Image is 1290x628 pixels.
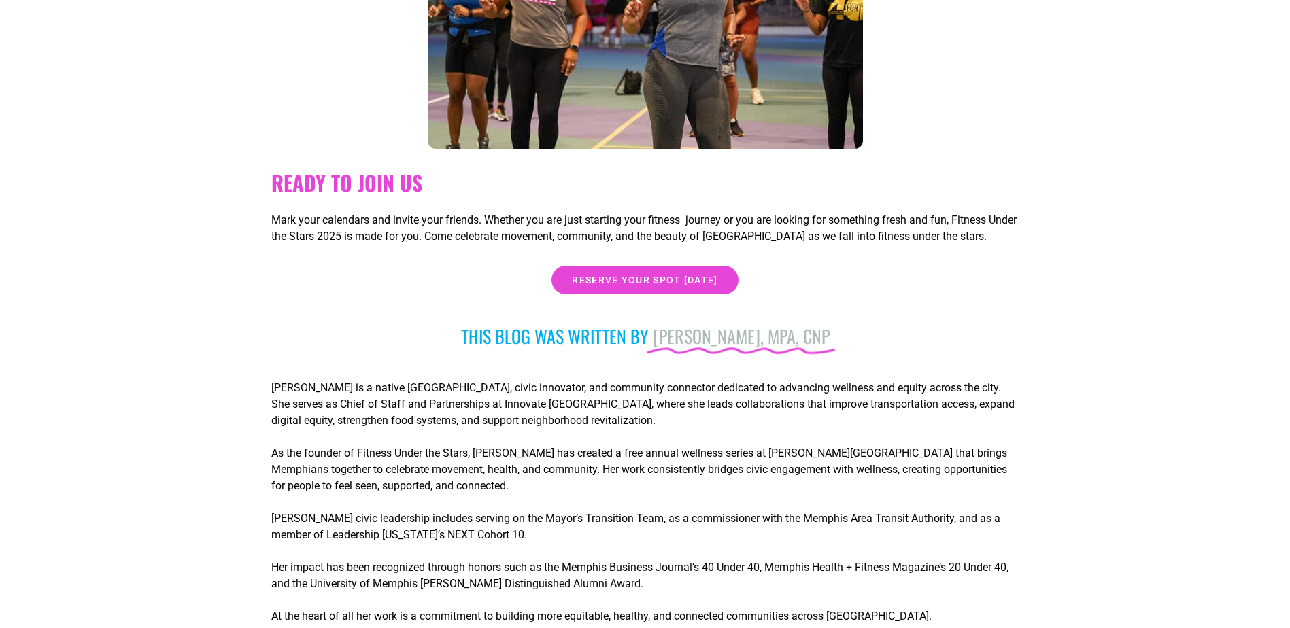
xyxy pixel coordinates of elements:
span: Mark your calendars and invite your friends. Whether you are just starting your fitness journey o... [271,213,1017,243]
span: Reserve your spot [DATE] [572,275,717,285]
a: Reserve your spot [DATE] [551,266,738,294]
span: [PERSON_NAME], MPA, CNP [653,326,830,347]
span: This blog was written by [461,323,649,349]
p: [PERSON_NAME] is a native [GEOGRAPHIC_DATA], civic innovator, and community connector dedicated t... [271,380,1018,429]
b: Ready to Join Us [271,167,422,198]
p: Her impact has been recognized through honors such as the Memphis Business Journal’s 40 Under 40,... [271,559,1018,592]
p: At the heart of all her work is a commitment to building more equitable, healthy, and connected c... [271,608,1018,625]
p: [PERSON_NAME] civic leadership includes serving on the Mayor’s Transition Team, as a commissioner... [271,510,1018,543]
p: As the founder of Fitness Under the Stars, [PERSON_NAME] has created a free annual wellness serie... [271,445,1018,494]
